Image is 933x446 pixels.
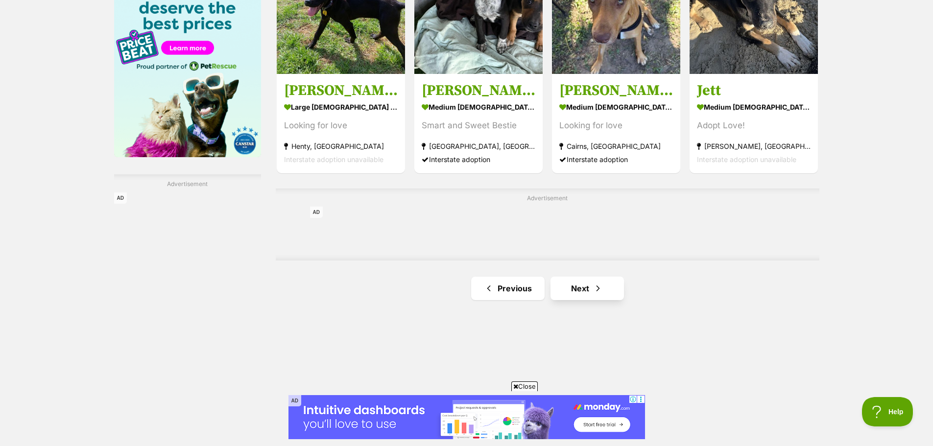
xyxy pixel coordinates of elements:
h3: [PERSON_NAME] [559,81,673,99]
iframe: Help Scout Beacon - Open [862,397,913,426]
span: Close [511,381,538,391]
div: Interstate adoption [422,152,535,165]
a: Next page [550,277,624,300]
div: Advertisement [276,188,819,260]
iframe: Advertisement [310,207,785,251]
span: AD [310,207,323,218]
h3: [PERSON_NAME] [284,81,398,99]
div: Looking for love [559,118,673,132]
strong: large [DEMOGRAPHIC_DATA] Dog [284,99,398,114]
strong: medium [DEMOGRAPHIC_DATA] Dog [697,99,811,114]
span: AD [288,395,301,406]
a: Jett medium [DEMOGRAPHIC_DATA] Dog Adopt Love! [PERSON_NAME], [GEOGRAPHIC_DATA] Interstate adopti... [690,73,818,173]
span: Interstate adoption unavailable [284,155,383,163]
strong: [PERSON_NAME], [GEOGRAPHIC_DATA] [697,139,811,152]
div: Smart and Sweet Bestie [422,118,535,132]
div: Looking for love [284,118,398,132]
h3: [PERSON_NAME] [422,81,535,99]
div: Interstate adoption [559,152,673,165]
strong: [GEOGRAPHIC_DATA], [GEOGRAPHIC_DATA] [422,139,535,152]
div: Adopt Love! [697,118,811,132]
strong: Cairns, [GEOGRAPHIC_DATA] [559,139,673,152]
a: [PERSON_NAME] medium [DEMOGRAPHIC_DATA] Dog Smart and Sweet Bestie [GEOGRAPHIC_DATA], [GEOGRAPHIC... [414,73,543,173]
a: [PERSON_NAME] large [DEMOGRAPHIC_DATA] Dog Looking for love Henty, [GEOGRAPHIC_DATA] Interstate a... [277,73,405,173]
a: Previous page [471,277,545,300]
strong: medium [DEMOGRAPHIC_DATA] Dog [422,99,535,114]
a: [PERSON_NAME] medium [DEMOGRAPHIC_DATA] Dog Looking for love Cairns, [GEOGRAPHIC_DATA] Interstate... [552,73,680,173]
h3: Jett [697,81,811,99]
nav: Pagination [276,277,819,300]
strong: Henty, [GEOGRAPHIC_DATA] [284,139,398,152]
span: AD [114,192,127,204]
strong: medium [DEMOGRAPHIC_DATA] Dog [559,99,673,114]
span: Interstate adoption unavailable [697,155,796,163]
